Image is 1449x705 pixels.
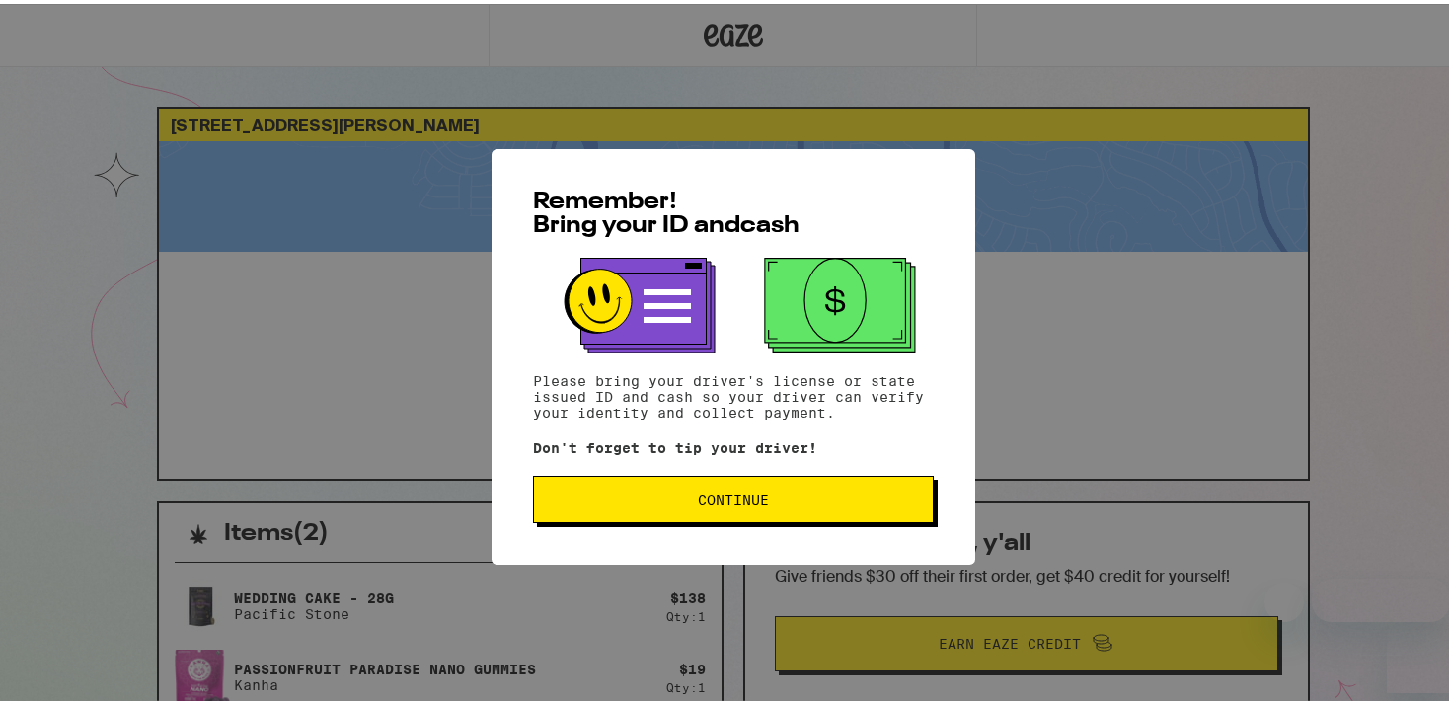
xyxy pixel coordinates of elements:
[698,489,769,503] span: Continue
[533,187,800,234] span: Remember! Bring your ID and cash
[1264,579,1304,618] iframe: Close message
[533,436,934,452] p: Don't forget to tip your driver!
[533,369,934,417] p: Please bring your driver's license or state issued ID and cash so your driver can verify your ide...
[533,472,934,519] button: Continue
